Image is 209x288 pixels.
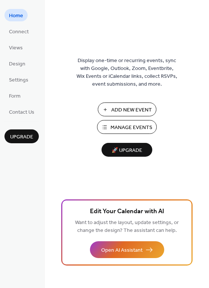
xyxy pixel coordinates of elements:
[4,9,28,21] a: Home
[77,57,177,88] span: Display one-time or recurring events, sync with Google, Outlook, Zoom, Eventbrite, Wix Events or ...
[90,241,164,258] button: Open AI Assistant
[4,25,33,37] a: Connect
[10,133,33,141] span: Upgrade
[90,206,164,217] span: Edit Your Calendar with AI
[9,92,21,100] span: Form
[4,73,33,86] a: Settings
[110,124,152,132] span: Manage Events
[4,57,30,70] a: Design
[4,89,25,102] a: Form
[4,41,27,53] a: Views
[101,246,143,254] span: Open AI Assistant
[9,76,28,84] span: Settings
[106,145,148,156] span: 🚀 Upgrade
[98,102,156,116] button: Add New Event
[9,108,34,116] span: Contact Us
[9,12,23,20] span: Home
[4,129,39,143] button: Upgrade
[111,106,152,114] span: Add New Event
[97,120,157,134] button: Manage Events
[102,143,152,157] button: 🚀 Upgrade
[9,60,25,68] span: Design
[9,28,29,36] span: Connect
[4,105,39,118] a: Contact Us
[9,44,23,52] span: Views
[75,218,179,236] span: Want to adjust the layout, update settings, or change the design? The assistant can help.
